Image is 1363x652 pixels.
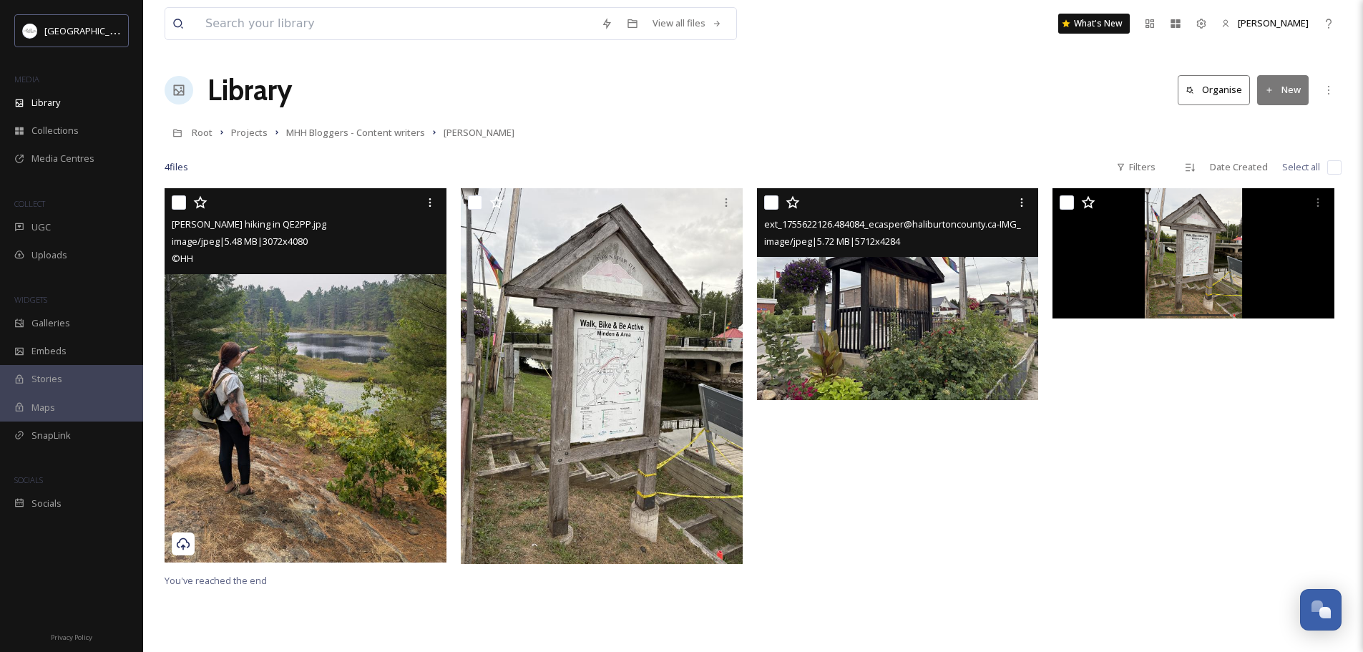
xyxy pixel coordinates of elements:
[172,218,326,230] span: [PERSON_NAME] hiking in QE2PP.jpg
[444,124,514,141] a: [PERSON_NAME]
[1109,153,1163,181] div: Filters
[14,74,39,84] span: MEDIA
[51,628,92,645] a: Privacy Policy
[757,188,1039,400] img: ext_1755622126.484084_ecasper@haliburtoncounty.ca-IMG_0007.jpeg
[23,24,37,38] img: Frame%2013.png
[286,126,425,139] span: MHH Bloggers - Content writers
[31,344,67,358] span: Embeds
[764,235,900,248] span: image/jpeg | 5.72 MB | 5712 x 4284
[461,188,743,564] img: ext_1755622127.627038_ecasper@haliburtoncounty.ca-IMG_0005.jpeg
[31,401,55,414] span: Maps
[1300,589,1342,631] button: Open Chat
[31,497,62,510] span: Socials
[31,429,71,442] span: SnapLink
[192,124,212,141] a: Root
[31,316,70,330] span: Galleries
[1178,75,1250,104] button: Organise
[645,9,729,37] a: View all files
[31,248,67,262] span: Uploads
[31,372,62,386] span: Stories
[165,188,446,563] img: Alex hiking in QE2PP.jpg
[231,126,268,139] span: Projects
[1178,75,1257,104] a: Organise
[207,69,292,112] a: Library
[192,126,212,139] span: Root
[1257,75,1309,104] button: New
[198,8,594,39] input: Search your library
[1238,16,1309,29] span: [PERSON_NAME]
[14,294,47,305] span: WIDGETS
[444,126,514,139] span: [PERSON_NAME]
[31,96,60,110] span: Library
[31,152,94,165] span: Media Centres
[165,574,267,587] span: You've reached the end
[165,160,188,174] span: 4 file s
[1282,160,1320,174] span: Select all
[14,475,43,485] span: SOCIALS
[286,124,425,141] a: MHH Bloggers - Content writers
[14,198,45,209] span: COLLECT
[764,217,1062,230] span: ext_1755622126.484084_ecasper@haliburtoncounty.ca-IMG_0007.jpeg
[1052,188,1334,318] img: ext_1755622125.055216_ecasper@haliburtoncounty.ca-IMG_0008.png
[31,124,79,137] span: Collections
[172,235,308,248] span: image/jpeg | 5.48 MB | 3072 x 4080
[51,633,92,642] span: Privacy Policy
[31,220,51,234] span: UGC
[172,252,193,265] span: © HH
[1214,9,1316,37] a: [PERSON_NAME]
[231,124,268,141] a: Projects
[1203,153,1275,181] div: Date Created
[44,24,135,37] span: [GEOGRAPHIC_DATA]
[1058,14,1130,34] a: What's New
